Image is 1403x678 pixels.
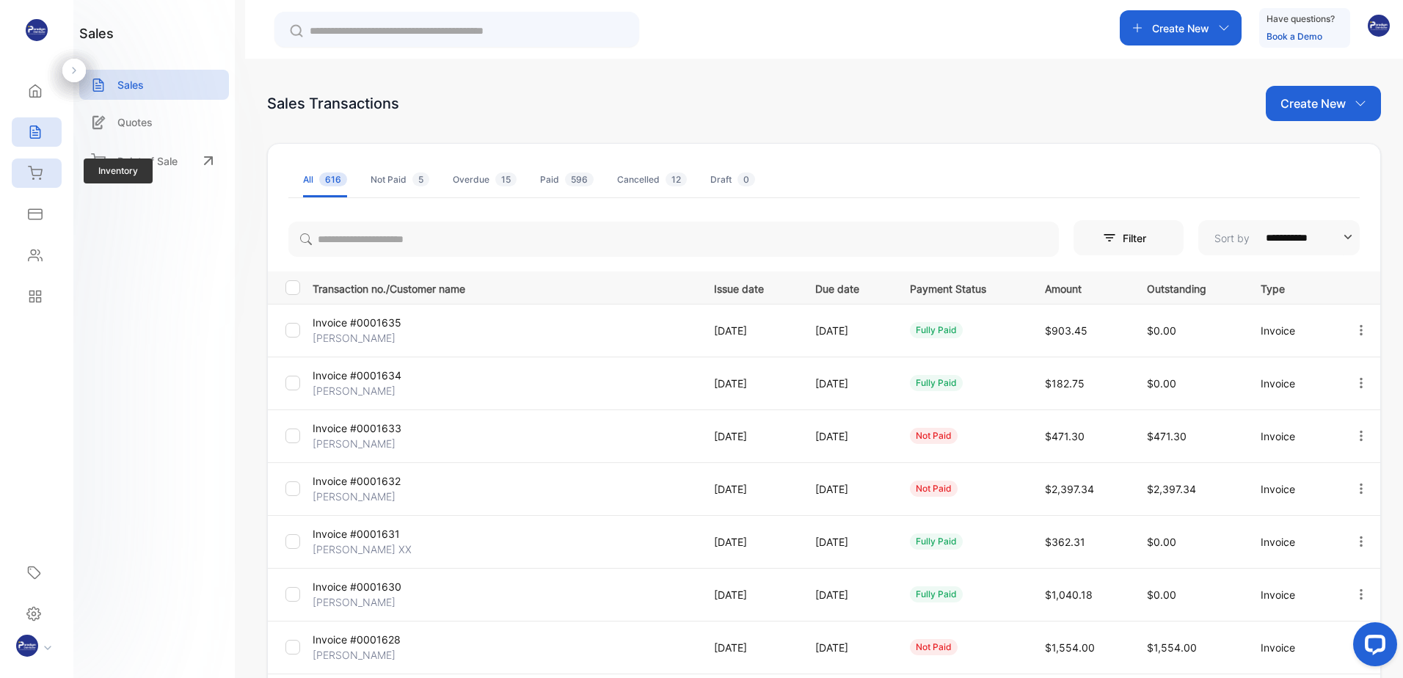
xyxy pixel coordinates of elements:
img: avatar [1368,15,1390,37]
div: not paid [910,481,958,497]
p: [DATE] [714,376,786,391]
span: $1,554.00 [1147,641,1197,654]
div: Not Paid [371,173,429,186]
p: Sales [117,77,144,92]
span: $471.30 [1147,430,1187,442]
div: Overdue [453,173,517,186]
img: logo [26,19,48,41]
div: Paid [540,173,594,186]
p: [DATE] [714,534,786,550]
span: $182.75 [1045,377,1085,390]
span: $903.45 [1045,324,1087,337]
p: Invoice [1261,587,1324,602]
p: Due date [815,278,879,296]
span: 0 [737,172,755,186]
a: Quotes [79,107,229,137]
span: Inventory [84,158,153,183]
p: Amount [1045,278,1117,296]
div: fully paid [910,533,963,550]
div: fully paid [910,586,963,602]
span: $2,397.34 [1045,483,1094,495]
div: Cancelled [617,173,687,186]
p: Have questions? [1267,12,1335,26]
span: $0.00 [1147,324,1176,337]
h1: sales [79,23,114,43]
div: not paid [910,428,958,444]
p: Sort by [1214,230,1250,246]
button: Create New [1120,10,1242,45]
p: Invoice #0001630 [313,579,440,594]
p: Quotes [117,114,153,130]
p: Invoice [1261,534,1324,550]
span: $1,554.00 [1045,641,1095,654]
p: Invoice [1261,323,1324,338]
span: $0.00 [1147,377,1176,390]
p: [PERSON_NAME] [313,436,440,451]
p: [DATE] [815,429,879,444]
p: [PERSON_NAME] [313,383,440,398]
span: 5 [412,172,429,186]
div: fully paid [910,375,963,391]
a: Point of Sale [79,145,229,177]
div: fully paid [910,322,963,338]
p: Invoice #0001631 [313,526,440,542]
p: Invoice [1261,429,1324,444]
span: 596 [565,172,594,186]
p: [DATE] [815,376,879,391]
p: Type [1261,278,1324,296]
p: Payment Status [910,278,1015,296]
p: [DATE] [815,481,879,497]
p: [DATE] [714,429,786,444]
div: All [303,173,347,186]
p: [DATE] [714,587,786,602]
p: Create New [1280,95,1346,112]
div: Sales Transactions [267,92,399,114]
p: Create New [1152,21,1209,36]
iframe: LiveChat chat widget [1341,616,1403,678]
p: Point of Sale [117,153,178,169]
p: [PERSON_NAME] [313,330,440,346]
p: [DATE] [815,587,879,602]
button: Sort by [1198,220,1360,255]
span: 15 [495,172,517,186]
p: [PERSON_NAME] XX [313,542,440,557]
span: $362.31 [1045,536,1085,548]
a: Book a Demo [1267,31,1322,42]
span: $1,040.18 [1045,588,1093,601]
p: Invoice [1261,640,1324,655]
p: [DATE] [815,640,879,655]
span: $471.30 [1045,430,1085,442]
p: [DATE] [714,640,786,655]
button: avatar [1368,10,1390,45]
p: [DATE] [815,534,879,550]
p: Invoice #0001633 [313,420,440,436]
p: Issue date [714,278,786,296]
a: Sales [79,70,229,100]
span: 616 [319,172,347,186]
p: Invoice #0001634 [313,368,440,383]
img: profile [16,635,38,657]
p: Transaction no./Customer name [313,278,696,296]
button: Create New [1266,86,1381,121]
p: [DATE] [815,323,879,338]
p: Invoice #0001628 [313,632,440,647]
p: Invoice [1261,376,1324,391]
div: Draft [710,173,755,186]
p: [PERSON_NAME] [313,489,440,504]
p: Invoice #0001632 [313,473,440,489]
p: Invoice #0001635 [313,315,440,330]
p: [DATE] [714,481,786,497]
p: Outstanding [1147,278,1231,296]
p: [PERSON_NAME] [313,647,440,663]
span: 12 [666,172,687,186]
span: $0.00 [1147,536,1176,548]
p: [PERSON_NAME] [313,594,440,610]
span: $0.00 [1147,588,1176,601]
div: not paid [910,639,958,655]
span: $2,397.34 [1147,483,1196,495]
p: Invoice [1261,481,1324,497]
p: [DATE] [714,323,786,338]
